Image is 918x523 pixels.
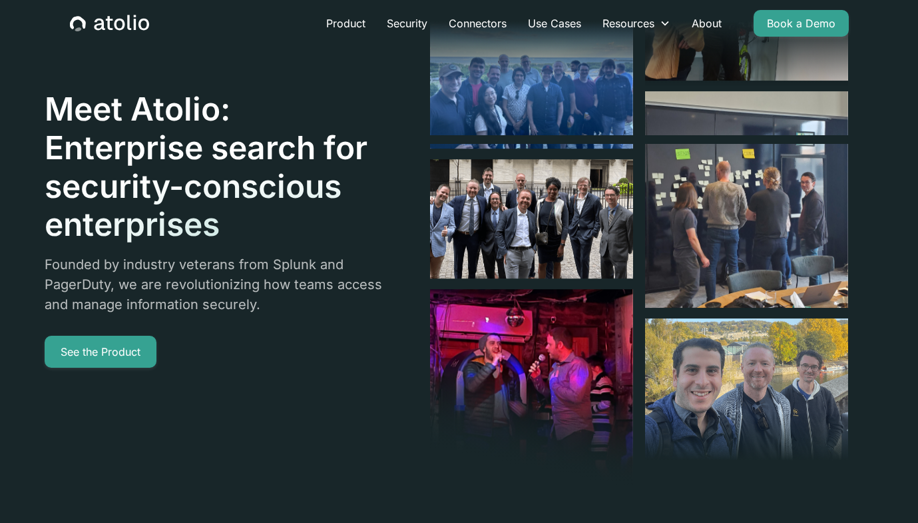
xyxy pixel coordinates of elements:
iframe: Chat Widget [851,459,918,523]
img: image [430,159,633,278]
img: image [645,91,848,308]
a: See the Product [45,336,156,368]
a: Product [316,10,376,37]
img: image [430,289,633,506]
img: image [645,318,848,468]
div: Resources [592,10,681,37]
a: Book a Demo [754,10,849,37]
a: About [681,10,732,37]
h1: Meet Atolio: Enterprise search for security-conscious enterprises [45,90,383,243]
a: Connectors [438,10,517,37]
a: Use Cases [517,10,592,37]
a: Security [376,10,438,37]
p: Founded by industry veterans from Splunk and PagerDuty, we are revolutionizing how teams access a... [45,255,383,314]
a: home [70,15,149,32]
div: Resources [602,15,654,31]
